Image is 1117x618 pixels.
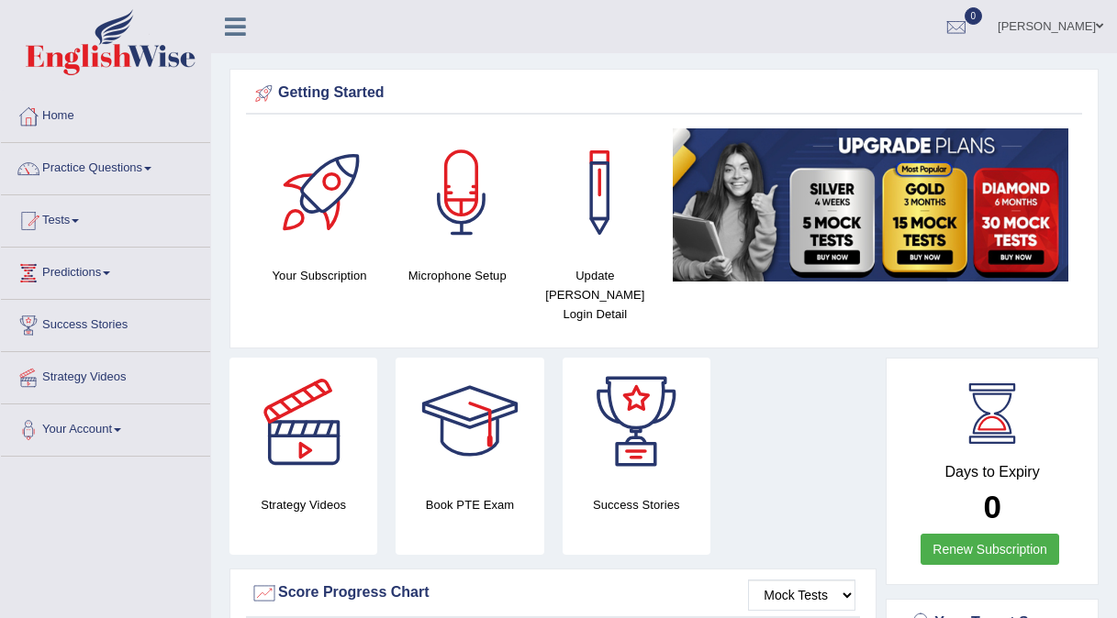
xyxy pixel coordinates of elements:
[1,300,210,346] a: Success Stories
[535,266,654,324] h4: Update [PERSON_NAME] Login Detail
[1,195,210,241] a: Tests
[921,534,1059,565] a: Renew Subscription
[983,489,1000,524] b: 0
[251,80,1078,107] div: Getting Started
[251,579,855,607] div: Score Progress Chart
[1,248,210,293] a: Predictions
[1,91,210,137] a: Home
[673,128,1068,281] img: small5.jpg
[965,7,983,25] span: 0
[260,266,379,285] h4: Your Subscription
[1,404,210,450] a: Your Account
[1,352,210,398] a: Strategy Videos
[1,143,210,189] a: Practice Questions
[907,464,1078,480] h4: Days to Expiry
[229,495,377,514] h4: Strategy Videos
[563,495,710,514] h4: Success Stories
[396,495,543,514] h4: Book PTE Exam
[397,266,517,285] h4: Microphone Setup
